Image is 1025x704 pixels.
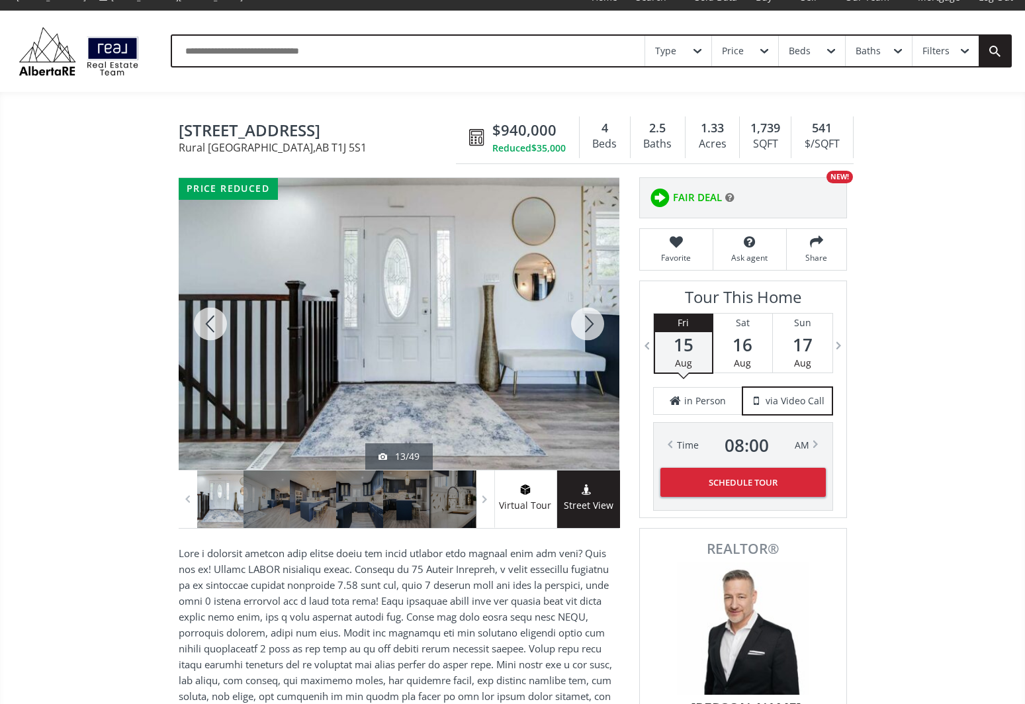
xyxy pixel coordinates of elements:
img: virtual tour icon [519,484,532,495]
div: NEW! [826,171,853,183]
div: Beds [789,46,811,56]
span: Ask agent [720,252,780,263]
div: Acres [692,134,733,154]
div: price reduced [179,178,278,200]
div: $/SQFT [798,134,846,154]
div: 2.5 [637,120,678,137]
div: SQFT [746,134,784,154]
span: 17 [773,335,832,354]
span: FAIR DEAL [673,191,722,204]
span: 1,739 [750,120,780,137]
h3: Tour This Home [653,288,833,313]
span: $940,000 [492,120,557,140]
span: 15 [655,335,712,354]
img: rating icon [646,185,673,211]
span: via Video Call [766,394,824,408]
div: 1.33 [692,120,733,137]
div: 541 [798,120,846,137]
img: Photo of Barry Klatt [677,562,809,695]
span: Virtual Tour [494,498,557,513]
a: virtual tour iconVirtual Tour [494,470,557,528]
div: Time AM [677,436,809,455]
img: Logo [13,24,144,79]
div: 4 [586,120,623,137]
span: REALTOR® [654,542,832,556]
div: 10 Sunset Crescent West Rural Lethbridge County, AB T1J 5S1 - Photo 13 of 49 [179,178,619,470]
span: Rural [GEOGRAPHIC_DATA] , AB T1J 5S1 [179,142,463,153]
button: Schedule Tour [660,468,826,497]
span: Aug [794,357,811,369]
div: Filters [922,46,950,56]
div: Type [655,46,676,56]
span: Share [793,252,840,263]
div: Sat [713,314,772,332]
div: Fri [655,314,712,332]
div: Baths [637,134,678,154]
span: 16 [713,335,772,354]
div: Price [722,46,744,56]
div: Sun [773,314,832,332]
span: Aug [734,357,751,369]
span: 08 : 00 [725,436,769,455]
div: 13/49 [379,450,420,463]
div: Beds [586,134,623,154]
span: $35,000 [531,142,566,155]
span: Street View [557,498,620,513]
div: Reduced [492,142,566,155]
span: Aug [675,357,692,369]
span: in Person [684,394,726,408]
span: 10 Sunset Crescent West [179,122,463,142]
span: Favorite [646,252,706,263]
div: Baths [856,46,881,56]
